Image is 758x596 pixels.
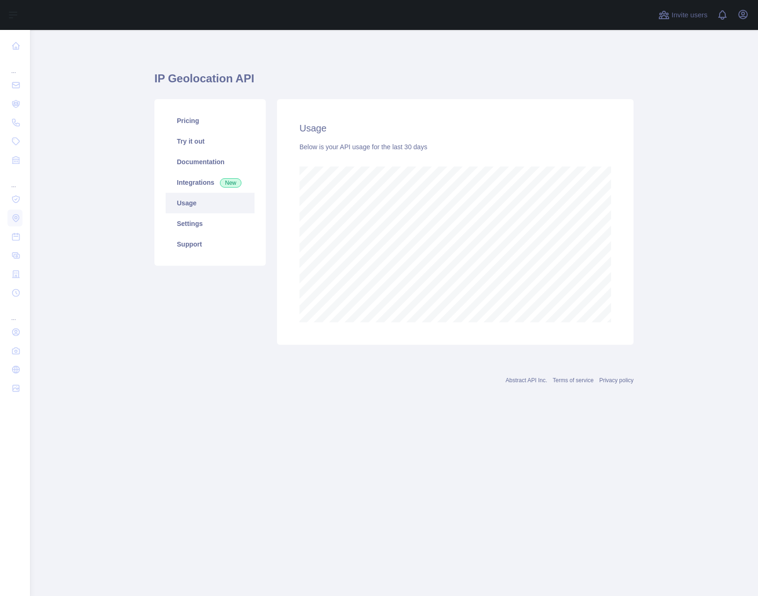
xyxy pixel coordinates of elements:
span: New [220,178,241,188]
div: ... [7,170,22,189]
div: Below is your API usage for the last 30 days [299,142,611,152]
a: Try it out [166,131,255,152]
a: Usage [166,193,255,213]
a: Abstract API Inc. [506,377,547,384]
a: Documentation [166,152,255,172]
a: Pricing [166,110,255,131]
a: Privacy policy [599,377,634,384]
a: Settings [166,213,255,234]
h1: IP Geolocation API [154,71,634,94]
a: Integrations New [166,172,255,193]
div: ... [7,303,22,322]
a: Support [166,234,255,254]
h2: Usage [299,122,611,135]
span: Invite users [671,10,707,21]
button: Invite users [656,7,709,22]
div: ... [7,56,22,75]
a: Terms of service [553,377,593,384]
